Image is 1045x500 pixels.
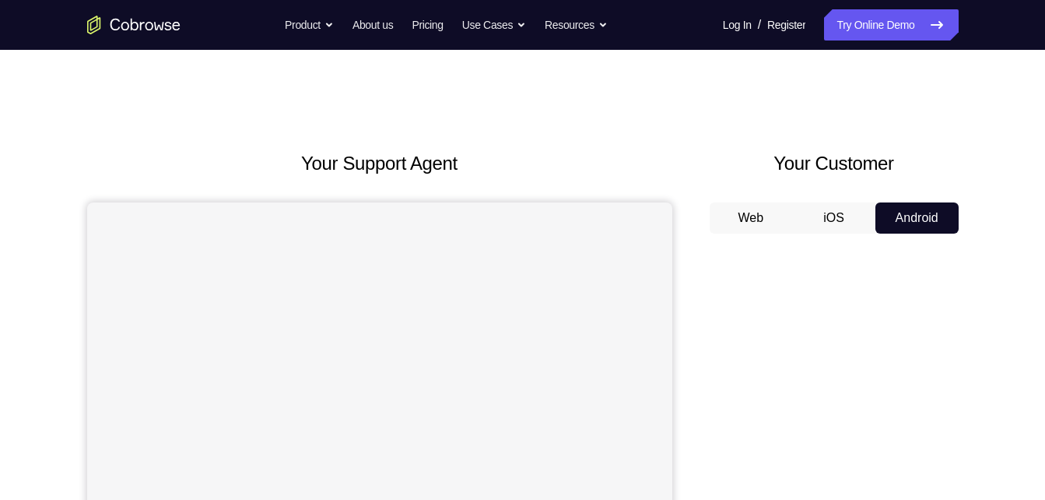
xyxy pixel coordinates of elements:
a: Register [767,9,805,40]
span: / [758,16,761,34]
button: Android [875,202,959,234]
button: Product [285,9,334,40]
h2: Your Support Agent [87,150,672,178]
a: Pricing [412,9,443,40]
h2: Your Customer [710,150,959,178]
button: Use Cases [462,9,526,40]
button: Resources [545,9,608,40]
a: Go to the home page [87,16,181,34]
a: Log In [723,9,752,40]
button: Web [710,202,793,234]
button: iOS [792,202,875,234]
a: Try Online Demo [824,9,958,40]
a: About us [352,9,393,40]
